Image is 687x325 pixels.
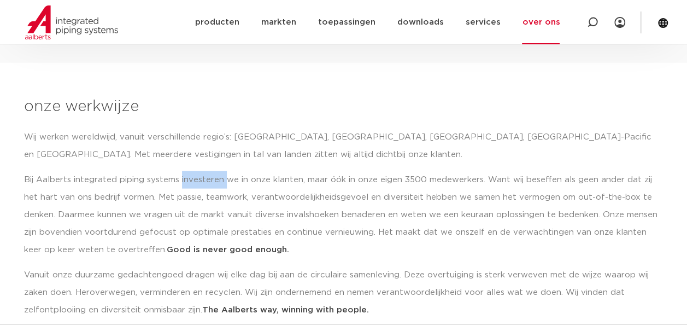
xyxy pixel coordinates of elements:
[24,266,663,319] p: Vanuit onze duurzame gedachtengoed dragen wij elke dag bij aan de circulaire samenleving. Deze ov...
[202,306,369,314] b: The Aalberts way, winning with people.
[24,211,657,254] span: aan oplossingen te bedenken. Onze mensen zijn bovendien voortdurend gefocust op optimale prestati...
[167,246,289,254] b: Good is never good enough.
[24,129,663,164] p: Wij werken wereldwijd, vanuit verschillende regio’s: [GEOGRAPHIC_DATA], [GEOGRAPHIC_DATA], [GEOGR...
[24,96,663,118] h3: onze werkwijze
[24,171,663,259] p: Bij Aalberts integrated piping systems investeren we in onze klanten, maar óók in onze eigen 3500...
